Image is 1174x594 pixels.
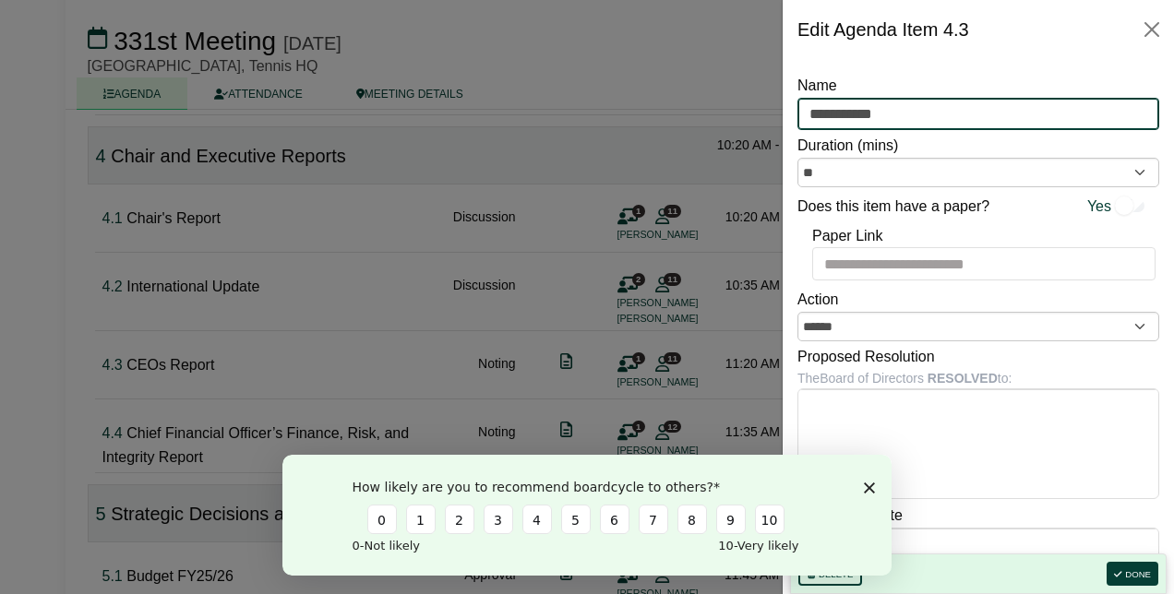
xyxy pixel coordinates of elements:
[797,195,989,219] label: Does this item have a paper?
[928,371,998,386] b: RESOLVED
[797,288,838,312] label: Action
[797,134,898,158] label: Duration (mins)
[797,345,935,369] label: Proposed Resolution
[1107,562,1158,586] button: Done
[1087,195,1111,219] span: Yes
[282,455,892,576] iframe: Survey from Boardcycle
[797,74,837,98] label: Name
[797,368,1159,388] div: The Board of Directors to:
[1137,15,1167,44] button: Close
[812,224,883,248] label: Paper Link
[797,504,903,528] label: Run Sheet Note
[797,15,969,44] div: Edit Agenda Item 4.3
